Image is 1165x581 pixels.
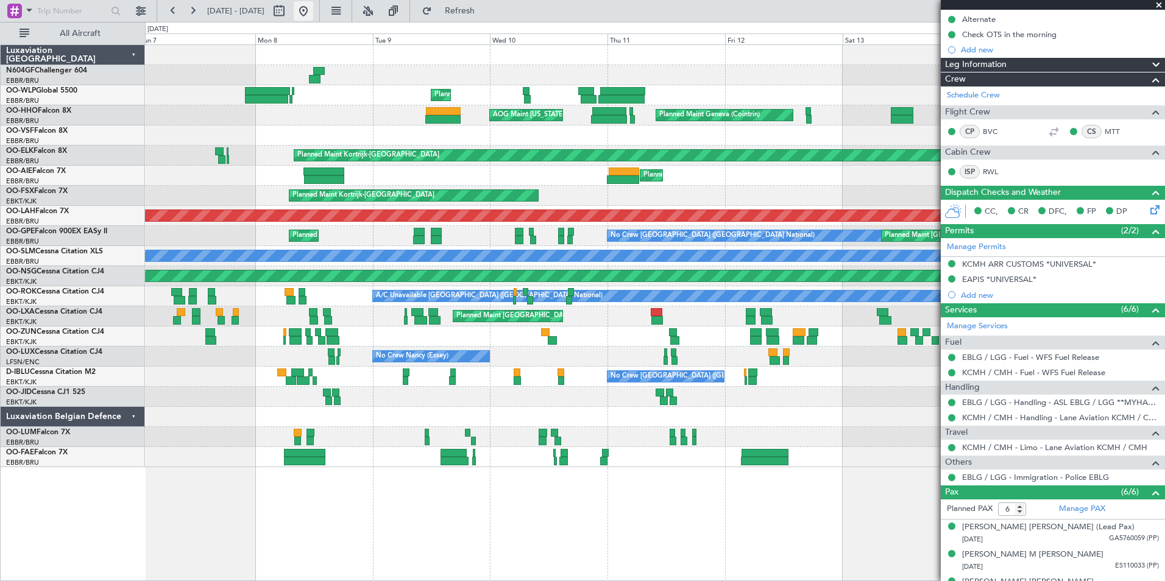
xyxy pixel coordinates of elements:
a: EBKT/KJK [6,297,37,306]
span: [DATE] - [DATE] [207,5,264,16]
span: Leg Information [945,58,1007,72]
a: Manage Permits [947,241,1006,253]
input: Trip Number [37,2,107,20]
span: Services [945,303,977,317]
a: OO-SLMCessna Citation XLS [6,248,103,255]
a: OO-ELKFalcon 8X [6,147,67,155]
a: OO-ROKCessna Citation CJ4 [6,288,104,295]
span: OO-NSG [6,268,37,275]
div: Planned Maint [GEOGRAPHIC_DATA] ([GEOGRAPHIC_DATA] National) [456,307,677,325]
a: EBBR/BRU [6,257,39,266]
a: OO-FSXFalcon 7X [6,188,68,195]
a: Manage Services [947,320,1008,333]
div: [DATE] [147,24,168,35]
span: CC, [985,206,998,218]
label: Planned PAX [947,503,993,515]
a: EBKT/KJK [6,337,37,347]
div: Planned Maint [GEOGRAPHIC_DATA] ([GEOGRAPHIC_DATA] National) [885,227,1105,245]
div: KCMH ARR CUSTOMS *UNIVERSAL* [962,259,1096,269]
a: EBBR/BRU [6,177,39,186]
span: Refresh [434,7,486,15]
a: OO-GPEFalcon 900EX EASy II [6,228,107,235]
a: BVC [983,126,1010,137]
span: CR [1018,206,1029,218]
a: KCMH / CMH - Handling - Lane Aviation KCMH / CMH [962,412,1159,423]
a: OO-LUXCessna Citation CJ4 [6,348,102,356]
div: ISP [960,165,980,178]
div: Planned Maint Liege [434,86,498,104]
span: Handling [945,381,980,395]
span: All Aircraft [32,29,129,38]
span: OO-ZUN [6,328,37,336]
div: No Crew Nancy (Essey) [376,347,448,365]
div: AOG Maint [US_STATE] ([GEOGRAPHIC_DATA]) [493,106,640,124]
span: DP [1116,206,1127,218]
a: EBKT/KJK [6,317,37,326]
span: DFC, [1049,206,1067,218]
a: KCMH / CMH - Fuel - WFS Fuel Release [962,367,1105,378]
a: EBLG / LGG - Handling - ASL EBLG / LGG **MYHANDLING** [962,397,1159,407]
a: EBBR/BRU [6,136,39,146]
a: RWL [983,166,1010,177]
a: OO-ZUNCessna Citation CJ4 [6,328,104,336]
a: EBBR/BRU [6,237,39,246]
a: EBLG / LGG - Fuel - WFS Fuel Release [962,352,1099,362]
span: (6/6) [1121,485,1139,498]
a: EBKT/KJK [6,398,37,407]
span: Cabin Crew [945,146,991,160]
a: OO-LUMFalcon 7X [6,429,70,436]
div: A/C Unavailable [GEOGRAPHIC_DATA] ([GEOGRAPHIC_DATA] National) [376,287,603,305]
div: No Crew [GEOGRAPHIC_DATA] ([GEOGRAPHIC_DATA] National) [611,367,815,386]
span: Fuel [945,336,961,350]
div: [PERSON_NAME] M [PERSON_NAME] [962,549,1103,561]
span: OO-WLP [6,87,36,94]
span: D-IBLU [6,368,30,376]
div: CP [960,125,980,138]
a: Manage PAX [1059,503,1105,515]
div: Add new [961,290,1159,300]
div: Fri 12 [725,33,843,44]
button: Refresh [416,1,489,21]
span: OO-JID [6,389,32,396]
span: Crew [945,72,966,86]
span: Permits [945,224,974,238]
a: EBBR/BRU [6,157,39,166]
a: OO-LAHFalcon 7X [6,208,69,215]
a: D-IBLUCessna Citation M2 [6,368,96,376]
span: Pax [945,485,958,499]
a: EBKT/KJK [6,277,37,286]
span: OO-LXA [6,308,35,315]
div: Planned Maint [GEOGRAPHIC_DATA] ([GEOGRAPHIC_DATA] National) [292,227,513,245]
a: MTT [1105,126,1132,137]
span: OO-SLM [6,248,35,255]
span: OO-GPE [6,228,35,235]
div: EAPIS *UNIVERSAL* [962,274,1036,284]
div: Check OTS in the morning [962,29,1057,40]
span: Others [945,456,972,470]
a: EBBR/BRU [6,217,39,226]
div: CS [1082,125,1102,138]
span: OO-FAE [6,449,34,456]
a: OO-NSGCessna Citation CJ4 [6,268,104,275]
div: Planned Maint Kortrijk-[GEOGRAPHIC_DATA] [297,146,439,164]
a: OO-AIEFalcon 7X [6,167,66,175]
div: Tue 9 [373,33,490,44]
a: OO-HHOFalcon 8X [6,107,71,114]
span: OO-LAH [6,208,35,215]
span: OO-FSX [6,188,34,195]
a: OO-JIDCessna CJ1 525 [6,389,85,396]
span: OO-LUM [6,429,37,436]
a: N604GFChallenger 604 [6,67,87,74]
span: N604GF [6,67,35,74]
span: OO-VSF [6,127,34,135]
a: OO-LXACessna Citation CJ4 [6,308,102,315]
div: Thu 11 [607,33,725,44]
span: [DATE] [962,562,983,571]
span: OO-AIE [6,167,32,175]
div: Add new [961,44,1159,55]
div: Planned Maint Geneva (Cointrin) [659,106,760,124]
button: All Aircraft [13,24,132,43]
div: Alternate [962,14,996,24]
span: ES110033 (PP) [1115,561,1159,571]
span: OO-LUX [6,348,35,356]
